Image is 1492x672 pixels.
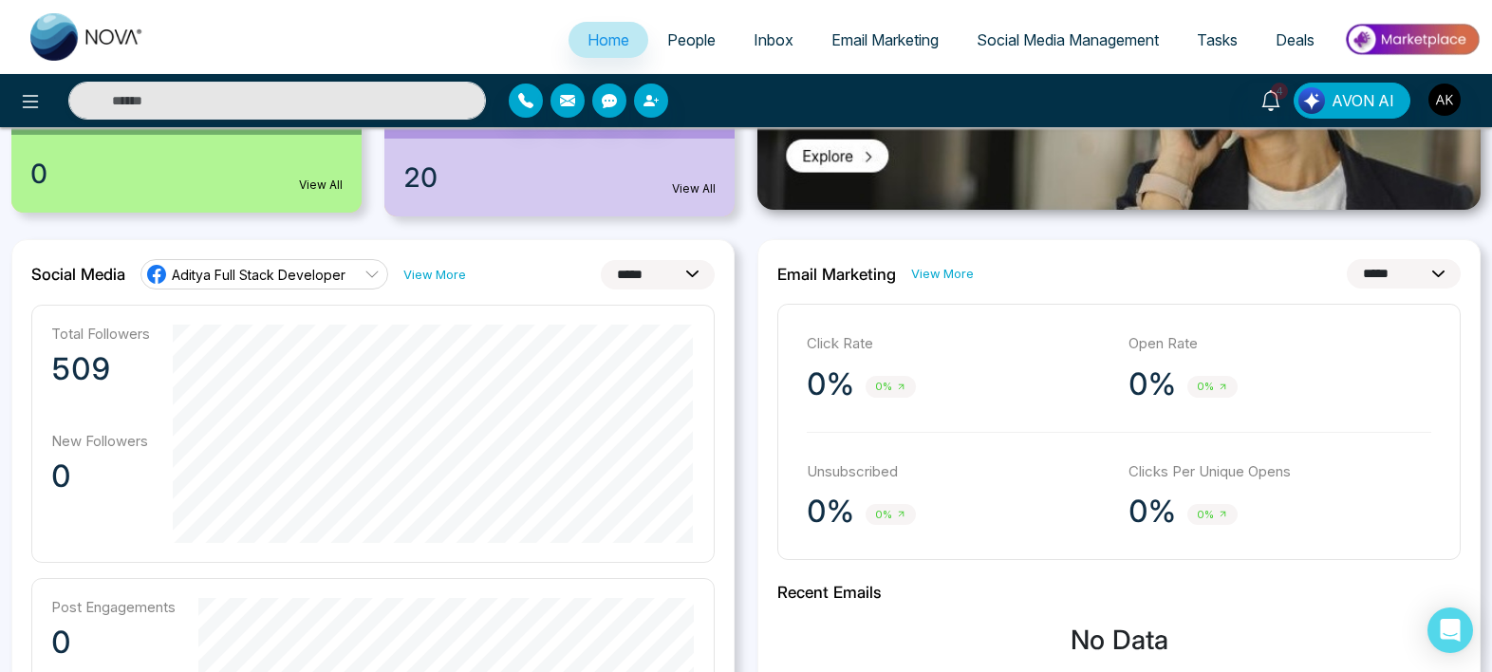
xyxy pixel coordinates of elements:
a: Inbox [735,22,812,58]
span: 0% [866,504,916,526]
h2: Email Marketing [777,265,896,284]
span: Aditya Full Stack Developer [172,266,345,284]
a: Home [569,22,648,58]
a: View More [911,265,974,283]
p: 0 [51,624,176,662]
img: Lead Flow [1298,87,1325,114]
p: 0% [807,493,854,531]
span: Home [587,30,629,49]
span: 0 [30,154,47,194]
a: Email Marketing [812,22,958,58]
a: View More [403,266,466,284]
p: Open Rate [1128,333,1431,355]
img: Market-place.gif [1343,18,1481,61]
a: View All [672,180,716,197]
p: New Followers [51,432,150,450]
img: User Avatar [1428,84,1461,116]
span: Tasks [1197,30,1238,49]
a: View All [299,177,343,194]
div: Open Intercom Messenger [1427,607,1473,653]
p: 509 [51,350,150,388]
p: Unsubscribed [807,461,1110,483]
p: Post Engagements [51,598,176,616]
a: Social Media Management [958,22,1178,58]
span: Inbox [754,30,793,49]
span: Deals [1276,30,1315,49]
a: People [648,22,735,58]
button: AVON AI [1294,83,1410,119]
p: 0% [807,365,854,403]
span: 0% [1187,504,1238,526]
span: Social Media Management [977,30,1159,49]
p: Clicks Per Unique Opens [1128,461,1431,483]
span: People [667,30,716,49]
p: Click Rate [807,333,1110,355]
p: Total Followers [51,325,150,343]
span: 0% [866,376,916,398]
span: AVON AI [1332,89,1394,112]
p: 0 [51,457,150,495]
h3: No Data [777,625,1461,657]
a: Tasks [1178,22,1257,58]
span: 20 [403,158,438,197]
h2: Social Media [31,265,125,284]
span: 0% [1187,376,1238,398]
a: 4 [1248,83,1294,116]
p: 0% [1128,365,1176,403]
h2: Recent Emails [777,583,1461,602]
a: Incomplete Follow Ups20View All [373,89,746,216]
p: 0% [1128,493,1176,531]
span: 4 [1271,83,1288,100]
span: Email Marketing [831,30,939,49]
img: Nova CRM Logo [30,13,144,61]
a: Deals [1257,22,1333,58]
